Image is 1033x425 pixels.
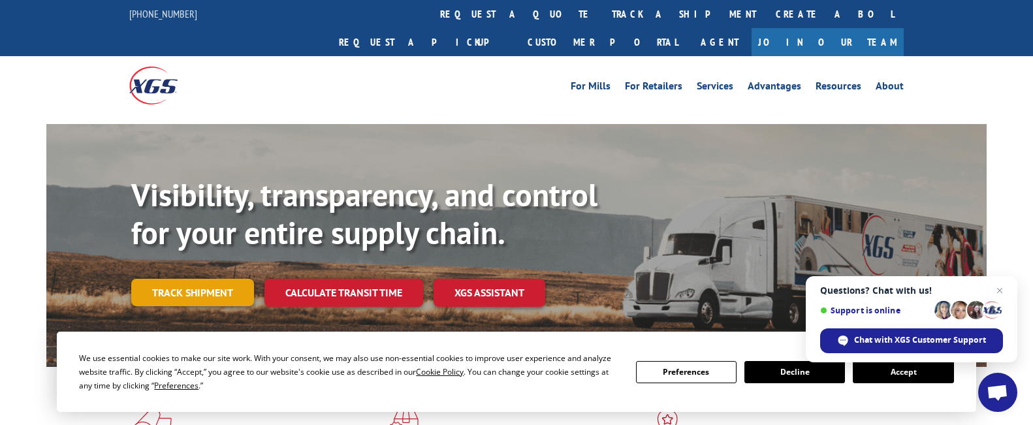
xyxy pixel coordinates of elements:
[129,7,197,20] a: [PHONE_NUMBER]
[131,279,254,306] a: Track shipment
[416,366,464,377] span: Cookie Policy
[154,380,199,391] span: Preferences
[992,283,1008,298] span: Close chat
[816,81,861,95] a: Resources
[820,306,930,315] span: Support is online
[571,81,611,95] a: For Mills
[131,174,597,253] b: Visibility, transparency, and control for your entire supply chain.
[752,28,904,56] a: Join Our Team
[57,332,976,412] div: Cookie Consent Prompt
[329,28,518,56] a: Request a pickup
[978,373,1017,412] div: Open chat
[636,361,737,383] button: Preferences
[434,279,545,307] a: XGS ASSISTANT
[79,351,620,392] div: We use essential cookies to make our site work. With your consent, we may also use non-essential ...
[748,81,801,95] a: Advantages
[820,285,1003,296] span: Questions? Chat with us!
[264,279,423,307] a: Calculate transit time
[820,328,1003,353] div: Chat with XGS Customer Support
[625,81,682,95] a: For Retailers
[853,361,953,383] button: Accept
[697,81,733,95] a: Services
[744,361,845,383] button: Decline
[854,334,986,346] span: Chat with XGS Customer Support
[688,28,752,56] a: Agent
[876,81,904,95] a: About
[518,28,688,56] a: Customer Portal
